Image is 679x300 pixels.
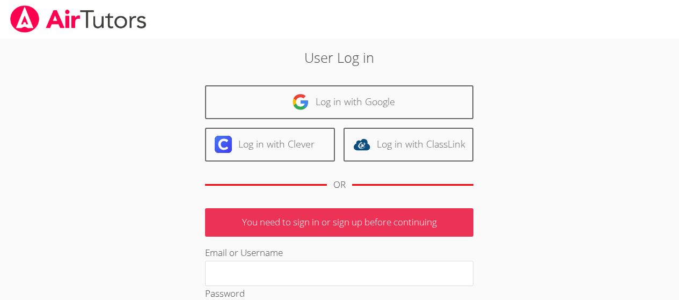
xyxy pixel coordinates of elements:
[215,136,232,153] img: clever-logo-6eab21bc6e7a338710f1a6ff85c0baf02591cd810cc4098c63d3a4b26e2feb20.svg
[353,136,370,153] img: classlink-logo-d6bb404cc1216ec64c9a2012d9dc4662098be43eaf13dc465df04b49fa7ab582.svg
[344,128,473,162] a: Log in with ClassLink
[9,5,148,33] img: airtutors_banner-c4298cdbf04f3fff15de1276eac7730deb9818008684d7c2e4769d2f7ddbe033.png
[205,287,245,299] label: Password
[205,85,473,119] a: Log in with Google
[333,177,346,193] div: OR
[205,246,283,259] label: Email or Username
[156,47,523,68] h2: User Log in
[292,93,309,111] img: google-logo-50288ca7cdecda66e5e0955fdab243c47b7ad437acaf1139b6f446037453330a.svg
[205,208,473,237] p: You need to sign in or sign up before continuing
[205,128,335,162] a: Log in with Clever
